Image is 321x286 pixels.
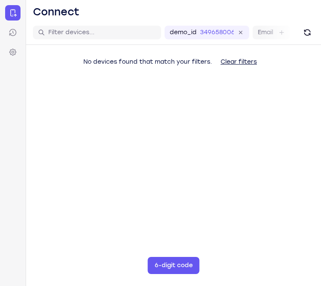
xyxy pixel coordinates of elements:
label: Email [258,28,273,37]
button: 6-digit code [148,257,200,274]
span: No devices found that match your filters. [83,58,212,65]
input: Filter devices... [48,28,156,37]
button: Refresh [300,26,314,39]
a: Connect [5,5,21,21]
label: demo_id [170,28,197,37]
a: Settings [5,44,21,60]
a: Sessions [5,25,21,40]
button: Clear filters [214,53,264,71]
h1: Connect [33,5,80,19]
